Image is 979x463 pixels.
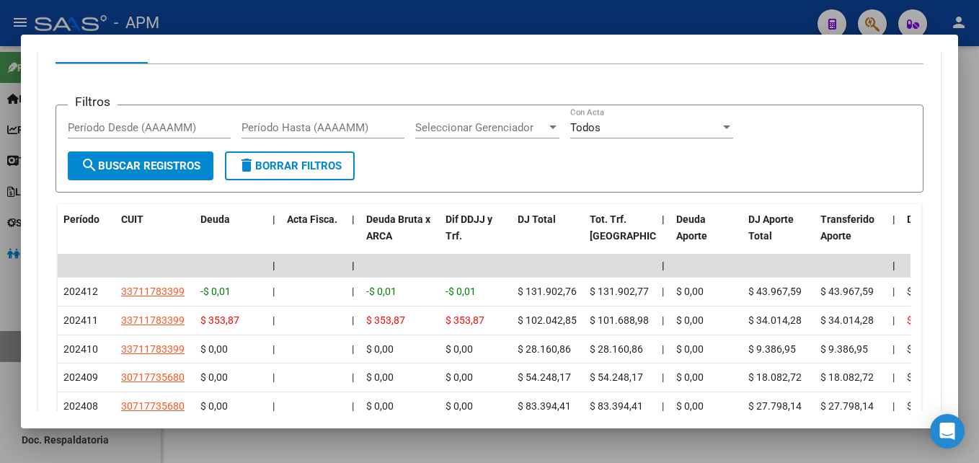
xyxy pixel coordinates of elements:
[63,314,98,326] span: 202411
[121,314,185,326] span: 33711783399
[907,286,934,297] span: $ 0,00
[820,343,868,355] span: $ 9.386,95
[892,286,895,297] span: |
[518,400,571,412] span: $ 83.394,41
[200,286,231,297] span: -$ 0,01
[930,414,965,449] div: Open Intercom Messenger
[415,121,546,134] span: Seleccionar Gerenciador
[366,213,430,242] span: Deuda Bruta x ARCA
[352,286,354,297] span: |
[68,94,118,110] h3: Filtros
[892,371,895,383] span: |
[518,286,577,297] span: $ 131.902,76
[352,314,354,326] span: |
[366,371,394,383] span: $ 0,00
[121,286,185,297] span: 33711783399
[366,286,397,297] span: -$ 0,01
[512,204,584,268] datatable-header-cell: DJ Total
[225,151,355,180] button: Borrar Filtros
[446,314,484,326] span: $ 353,87
[518,213,556,225] span: DJ Total
[518,314,577,326] span: $ 102.042,85
[273,314,275,326] span: |
[200,400,228,412] span: $ 0,00
[273,286,275,297] span: |
[656,204,670,268] datatable-header-cell: |
[273,260,275,271] span: |
[748,286,802,297] span: $ 43.967,59
[63,286,98,297] span: 202412
[662,343,664,355] span: |
[662,286,664,297] span: |
[676,314,704,326] span: $ 0,00
[238,159,342,172] span: Borrar Filtros
[58,204,115,268] datatable-header-cell: Período
[121,400,185,412] span: 30717735680
[81,156,98,174] mat-icon: search
[907,371,934,383] span: $ 0,00
[907,400,934,412] span: $ 0,00
[68,151,213,180] button: Buscar Registros
[518,343,571,355] span: $ 28.160,86
[273,400,275,412] span: |
[200,343,228,355] span: $ 0,00
[366,400,394,412] span: $ 0,00
[662,400,664,412] span: |
[121,213,143,225] span: CUIT
[352,213,355,225] span: |
[676,400,704,412] span: $ 0,00
[820,314,874,326] span: $ 34.014,28
[676,343,704,355] span: $ 0,00
[287,213,337,225] span: Acta Fisca.
[115,204,195,268] datatable-header-cell: CUIT
[662,371,664,383] span: |
[676,286,704,297] span: $ 0,00
[907,314,946,326] span: $ 353,87
[670,204,743,268] datatable-header-cell: Deuda Aporte
[892,314,895,326] span: |
[748,371,802,383] span: $ 18.082,72
[195,204,267,268] datatable-header-cell: Deuda
[121,343,185,355] span: 33711783399
[121,371,185,383] span: 30717735680
[892,260,895,271] span: |
[590,400,643,412] span: $ 83.394,41
[273,213,275,225] span: |
[273,343,275,355] span: |
[743,204,815,268] datatable-header-cell: DJ Aporte Total
[748,343,796,355] span: $ 9.386,95
[446,286,476,297] span: -$ 0,01
[892,213,895,225] span: |
[352,343,354,355] span: |
[892,343,895,355] span: |
[676,371,704,383] span: $ 0,00
[820,286,874,297] span: $ 43.967,59
[446,343,473,355] span: $ 0,00
[590,314,649,326] span: $ 101.688,98
[907,343,934,355] span: $ 0,00
[446,213,492,242] span: Dif DDJJ y Trf.
[590,286,649,297] span: $ 131.902,77
[590,343,643,355] span: $ 28.160,86
[662,314,664,326] span: |
[63,213,99,225] span: Período
[346,204,360,268] datatable-header-cell: |
[81,159,200,172] span: Buscar Registros
[820,400,874,412] span: $ 27.798,14
[281,204,346,268] datatable-header-cell: Acta Fisca.
[662,213,665,225] span: |
[440,204,512,268] datatable-header-cell: Dif DDJJ y Trf.
[366,314,405,326] span: $ 353,87
[676,213,707,242] span: Deuda Aporte
[887,204,901,268] datatable-header-cell: |
[63,343,98,355] span: 202410
[200,314,239,326] span: $ 353,87
[200,213,230,225] span: Deuda
[238,156,255,174] mat-icon: delete
[907,213,966,225] span: Deuda Contr.
[820,213,874,242] span: Transferido Aporte
[267,204,281,268] datatable-header-cell: |
[352,260,355,271] span: |
[901,204,973,268] datatable-header-cell: Deuda Contr.
[570,121,601,134] span: Todos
